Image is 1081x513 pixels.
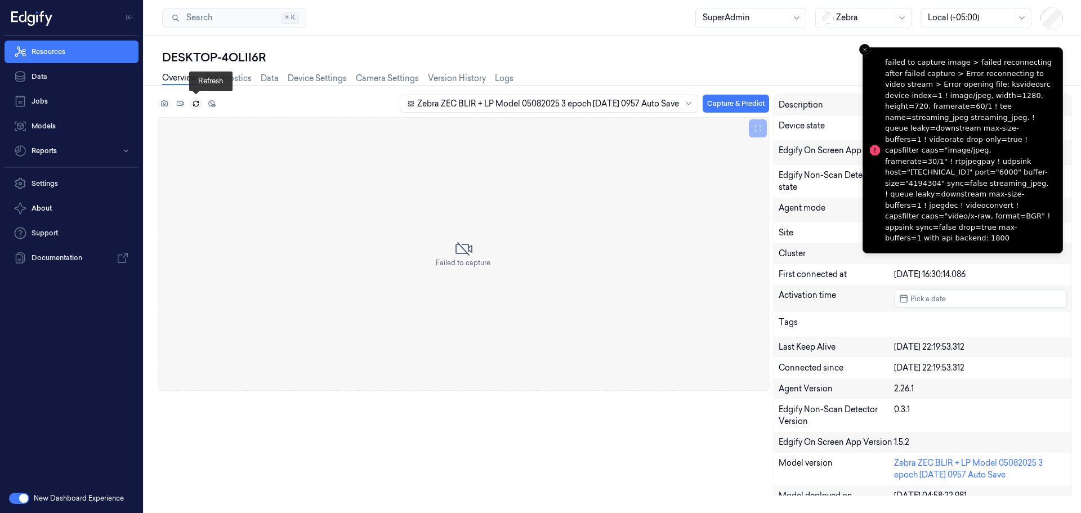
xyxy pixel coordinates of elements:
div: [DATE] 22:19:53.312 [894,362,1067,374]
button: Reports [5,140,139,162]
a: Documentation [5,247,139,269]
a: Zebra ZEC BLIR + LP Model 05082025 3 epoch [DATE] 0957 Auto Save [894,458,1043,480]
button: About [5,197,139,220]
a: Camera Settings [356,73,419,84]
a: Overview [162,72,197,85]
a: Device Settings [288,73,347,84]
button: Pick a date [894,289,1067,307]
div: [DATE] 16:30:14.086 [894,269,1067,280]
div: 2.26.1 [894,383,1067,395]
div: Site [779,227,894,239]
div: Connected since [779,362,894,374]
button: Close toast [859,44,870,55]
a: Logs [495,73,513,84]
div: failed to capture image > failed reconnecting after failed capture > Error reconnecting to video ... [885,57,1053,244]
div: Activation time [779,289,894,307]
div: 1.5.2 [894,436,1067,448]
div: Tags [779,316,894,332]
a: Jobs [5,90,139,113]
button: Search⌘K [162,8,306,28]
div: Model version [779,457,894,481]
div: Edgify Non-Scan Detector state [779,169,894,193]
div: Model deployed on [779,490,894,502]
a: Data [5,65,139,88]
div: [DATE] 22:19:53.312 [894,341,1067,353]
button: Capture & Predict [703,95,769,113]
div: Agent Version [779,383,894,395]
a: Version History [428,73,486,84]
a: Settings [5,172,139,195]
div: Cluster [779,248,1067,260]
button: Toggle Navigation [120,8,139,26]
div: First connected at [779,269,894,280]
div: Edgify On Screen App state [779,145,894,160]
div: Device state [779,120,894,136]
a: Data [261,73,279,84]
span: Failed to capture [436,258,490,268]
a: Support [5,222,139,244]
a: Resources [5,41,139,63]
div: [DATE] 04:58:22.981 [894,490,1067,502]
a: Diagnostics [206,73,252,84]
div: Edgify On Screen App Version [779,436,894,448]
div: Edgify Non-Scan Detector Version [779,404,894,427]
div: Last Keep Alive [779,341,894,353]
div: Agent mode [779,202,894,218]
span: Pick a date [908,293,946,304]
a: Models [5,115,139,137]
div: Description [779,99,894,111]
div: 0.3.1 [894,404,1067,427]
div: DESKTOP-4OLII6R [162,50,1072,65]
span: Search [182,12,212,24]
